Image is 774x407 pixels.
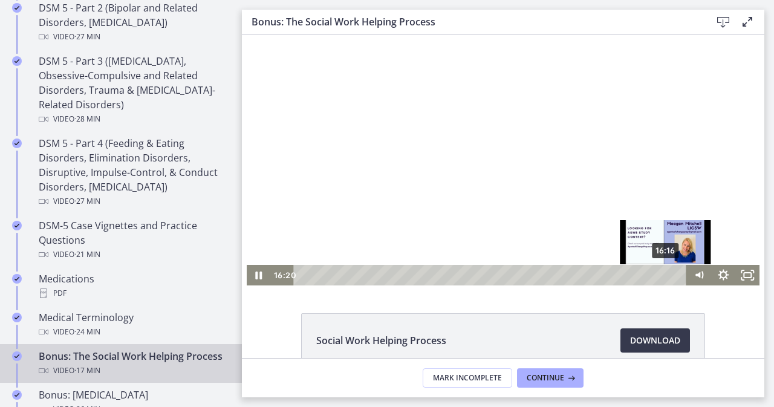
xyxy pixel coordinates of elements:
span: · 27 min [74,30,100,44]
div: DSM 5 - Part 2 (Bipolar and Related Disorders, [MEDICAL_DATA]) [39,1,227,44]
i: Completed [12,3,22,13]
div: DSM 5 - Part 4 (Feeding & Eating Disorders, Elimination Disorders, Disruptive, Impulse-Control, &... [39,136,227,209]
button: Mute [445,230,469,250]
div: PDF [39,286,227,301]
i: Completed [12,138,22,148]
span: · 21 min [74,247,100,262]
iframe: Video Lesson [242,35,764,285]
span: · 27 min [74,194,100,209]
i: Completed [12,56,22,66]
div: Video [39,112,227,126]
i: Completed [12,351,22,361]
span: · 28 min [74,112,100,126]
div: Video [39,247,227,262]
div: Video [39,363,227,378]
div: Medications [39,272,227,301]
div: DSM-5 Case Vignettes and Practice Questions [39,218,227,262]
div: Video [39,194,227,209]
span: · 24 min [74,325,100,339]
button: Continue [517,368,584,388]
button: Show settings menu [469,230,493,250]
i: Completed [12,390,22,400]
span: Social Work Helping Process [316,333,446,348]
i: Completed [12,221,22,230]
div: DSM 5 - Part 3 ([MEDICAL_DATA], Obsessive-Compulsive and Related Disorders, Trauma & [MEDICAL_DAT... [39,54,227,126]
div: Medical Terminology [39,310,227,339]
i: Completed [12,313,22,322]
div: Bonus: The Social Work Helping Process [39,349,227,378]
button: Fullscreen [493,230,518,250]
span: Download [630,333,680,348]
h3: Bonus: The Social Work Helping Process [252,15,692,29]
span: Mark Incomplete [433,373,502,383]
i: Completed [12,274,22,284]
a: Download [620,328,690,353]
div: Video [39,30,227,44]
button: Mark Incomplete [423,368,512,388]
div: Video [39,325,227,339]
span: · 17 min [74,363,100,378]
span: Continue [527,373,564,383]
